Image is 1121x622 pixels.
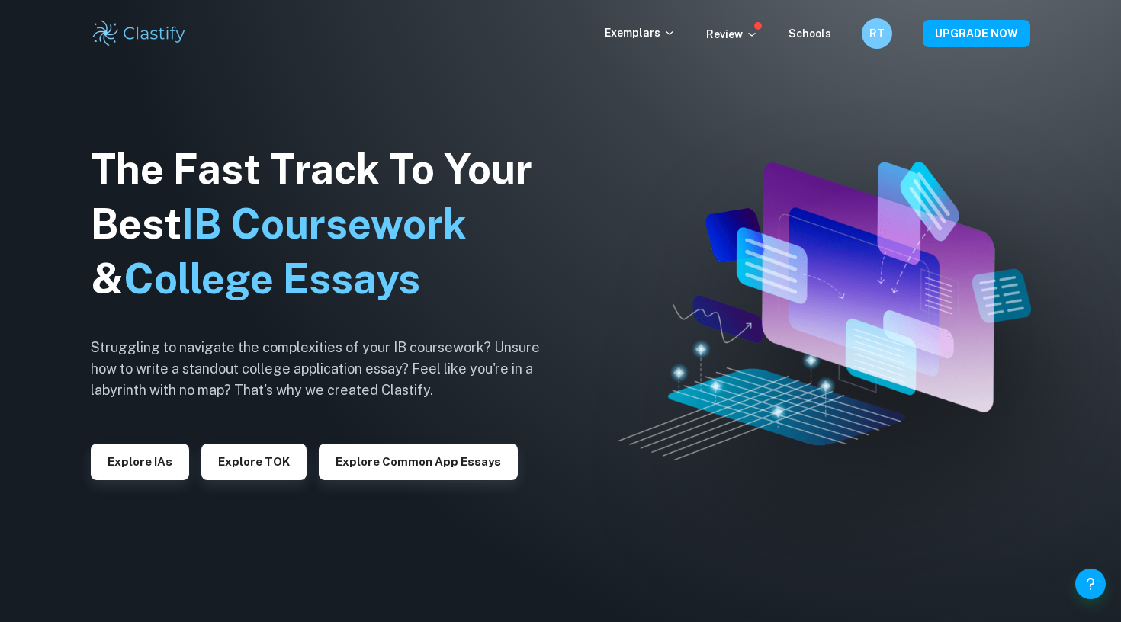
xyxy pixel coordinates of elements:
a: Explore TOK [201,454,307,468]
button: Help and Feedback [1075,569,1106,599]
h1: The Fast Track To Your Best & [91,142,564,306]
h6: RT [869,25,886,42]
button: RT [862,18,892,49]
span: College Essays [124,255,420,303]
p: Review [706,26,758,43]
a: Explore Common App essays [319,454,518,468]
img: Clastify logo [91,18,188,49]
a: Schools [789,27,831,40]
img: Clastify hero [618,162,1032,460]
span: IB Coursework [181,200,467,248]
button: Explore TOK [201,444,307,480]
button: Explore Common App essays [319,444,518,480]
button: Explore IAs [91,444,189,480]
h6: Struggling to navigate the complexities of your IB coursework? Unsure how to write a standout col... [91,337,564,401]
p: Exemplars [605,24,676,41]
button: UPGRADE NOW [923,20,1030,47]
a: Explore IAs [91,454,189,468]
